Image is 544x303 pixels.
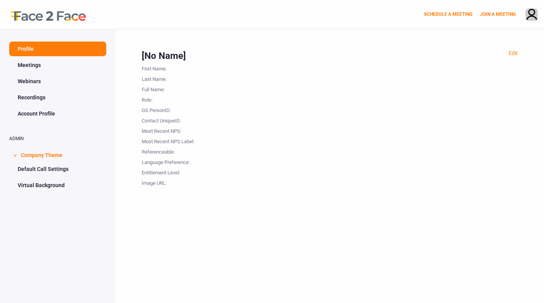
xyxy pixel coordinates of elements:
div: Entitlement Level : [142,166,219,177]
a: Virtual Background [9,178,106,193]
a: SCHEDULE A MEETING [424,12,472,17]
div: [No Name] [142,49,518,62]
h2: ADMIN [9,136,106,141]
a: Account Profile [9,106,106,121]
div: Image URL : [142,177,219,187]
div: Role : [142,94,219,104]
div: Language Preference : [142,156,219,166]
a: Webinars [9,74,106,89]
span: > [11,154,19,157]
span: Company Theme [21,147,62,162]
a: Profile [9,42,106,56]
div: Full Name : [142,83,219,94]
a: JOIN A MEETING [480,12,516,17]
a: Edit [509,50,518,56]
a: Default Call Settings [9,162,106,176]
a: Meetings [9,58,106,72]
div: First Name : [142,62,219,73]
div: Referenceable : [142,146,219,156]
img: avatar.710606db.png [526,9,537,22]
div: Last Name : [142,73,219,83]
div: Most Recent NPS Label : [142,135,219,146]
div: Most Recent NPS : [142,125,219,135]
div: Contact UniqueID : [142,114,219,125]
a: Recordings [9,90,106,105]
div: GS PersonID : [142,104,219,114]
